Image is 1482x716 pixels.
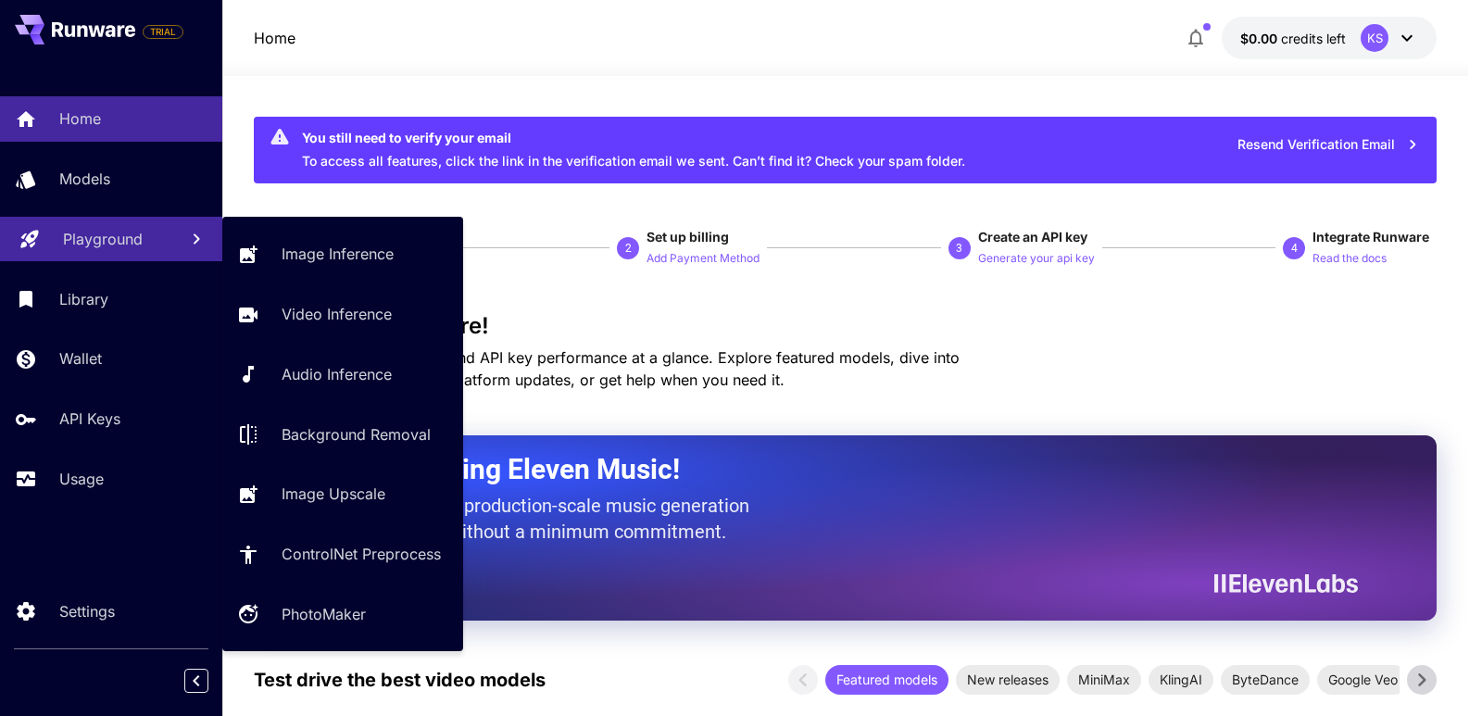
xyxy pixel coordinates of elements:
[1317,670,1409,689] span: Google Veo
[282,363,392,385] p: Audio Inference
[282,543,441,565] p: ControlNet Preprocess
[302,122,965,178] div: To access all features, click the link in the verification email we sent. Can’t find it? Check yo...
[198,664,222,697] div: Collapse sidebar
[282,303,392,325] p: Video Inference
[144,25,182,39] span: TRIAL
[300,452,1345,487] h2: Now Supporting Eleven Music!
[1067,670,1141,689] span: MiniMax
[625,240,632,257] p: 2
[978,250,1095,268] p: Generate your api key
[1240,31,1281,46] span: $0.00
[282,423,431,446] p: Background Removal
[222,232,463,277] a: Image Inference
[978,229,1087,245] span: Create an API key
[254,27,295,49] nav: breadcrumb
[1361,24,1388,52] div: KS
[254,348,960,389] span: Check out your usage stats and API key performance at a glance. Explore featured models, dive int...
[254,313,1438,339] h3: Welcome to Runware!
[647,250,760,268] p: Add Payment Method
[59,347,102,370] p: Wallet
[222,532,463,577] a: ControlNet Preprocess
[1281,31,1346,46] span: credits left
[59,107,101,130] p: Home
[1149,670,1213,689] span: KlingAI
[59,468,104,490] p: Usage
[1312,250,1387,268] p: Read the docs
[1221,670,1310,689] span: ByteDance
[282,483,385,505] p: Image Upscale
[254,27,295,49] p: Home
[282,243,394,265] p: Image Inference
[1222,17,1437,59] button: $0.00
[1312,229,1429,245] span: Integrate Runware
[1291,240,1298,257] p: 4
[302,128,965,147] div: You still need to verify your email
[63,228,143,250] p: Playground
[59,408,120,430] p: API Keys
[282,603,366,625] p: PhotoMaker
[1227,126,1429,164] button: Resend Verification Email
[222,471,463,517] a: Image Upscale
[184,669,208,693] button: Collapse sidebar
[59,600,115,622] p: Settings
[647,229,729,245] span: Set up billing
[300,493,763,545] p: The only way to get production-scale music generation from Eleven Labs without a minimum commitment.
[825,670,948,689] span: Featured models
[956,670,1060,689] span: New releases
[143,20,183,43] span: Add your payment card to enable full platform functionality.
[254,666,546,694] p: Test drive the best video models
[222,292,463,337] a: Video Inference
[1240,29,1346,48] div: $0.00
[222,352,463,397] a: Audio Inference
[222,592,463,637] a: PhotoMaker
[222,411,463,457] a: Background Removal
[956,240,962,257] p: 3
[1389,627,1482,716] iframe: Chat Widget
[59,168,110,190] p: Models
[59,288,108,310] p: Library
